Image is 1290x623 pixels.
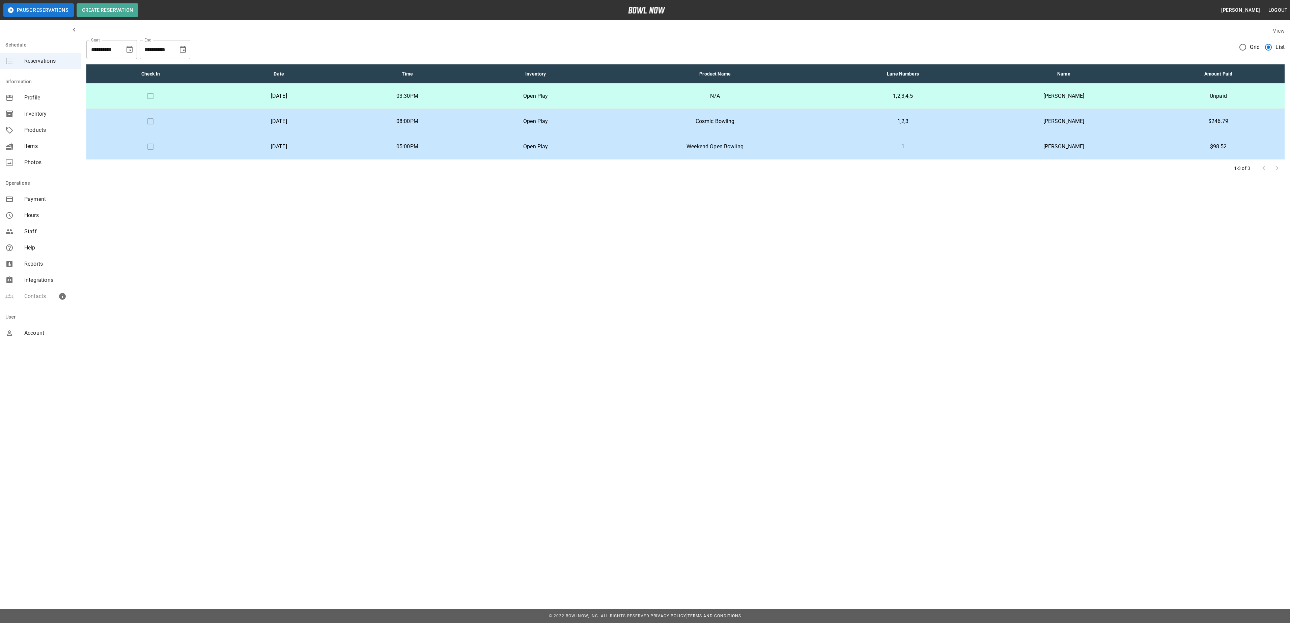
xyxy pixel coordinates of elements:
[688,614,741,618] a: Terms and Conditions
[176,43,190,56] button: Choose date, selected date is Sep 21, 2025
[836,92,970,100] p: 1,2,3,4,5
[343,64,472,84] th: Time
[77,3,138,17] button: Create Reservation
[348,117,466,125] p: 08:00PM
[650,614,686,618] a: Privacy Policy
[24,142,76,150] span: Items
[123,43,136,56] button: Choose date, selected date is Aug 21, 2025
[24,126,76,134] span: Products
[220,92,338,100] p: [DATE]
[220,143,338,151] p: [DATE]
[549,614,650,618] span: © 2022 BowlNow, Inc. All Rights Reserved.
[472,64,600,84] th: Inventory
[24,329,76,337] span: Account
[981,143,1147,151] p: [PERSON_NAME]
[24,110,76,118] span: Inventory
[24,57,76,65] span: Reservations
[1234,165,1250,172] p: 1-3 of 3
[605,117,825,125] p: Cosmic Bowling
[1157,117,1279,125] p: $246.79
[1218,4,1263,17] button: [PERSON_NAME]
[605,143,825,151] p: Weekend Open Bowling
[348,143,466,151] p: 05:00PM
[24,276,76,284] span: Integrations
[1266,4,1290,17] button: Logout
[1273,28,1285,34] label: View
[836,143,970,151] p: 1
[1152,64,1285,84] th: Amount Paid
[830,64,976,84] th: Lane Numbers
[1157,143,1279,151] p: $98.52
[600,64,830,84] th: Product Name
[24,158,76,167] span: Photos
[220,117,338,125] p: [DATE]
[1250,43,1260,51] span: Grid
[976,64,1152,84] th: Name
[605,92,825,100] p: N/A
[628,7,665,13] img: logo
[24,228,76,236] span: Staff
[477,143,595,151] p: Open Play
[1275,43,1285,51] span: List
[24,260,76,268] span: Reports
[1157,92,1279,100] p: Unpaid
[348,92,466,100] p: 03:30PM
[86,64,215,84] th: Check In
[24,244,76,252] span: Help
[477,92,595,100] p: Open Play
[477,117,595,125] p: Open Play
[24,211,76,219] span: Hours
[3,3,74,17] button: Pause Reservations
[981,92,1147,100] p: [PERSON_NAME]
[24,94,76,102] span: Profile
[24,195,76,203] span: Payment
[981,117,1147,125] p: [PERSON_NAME]
[215,64,343,84] th: Date
[836,117,970,125] p: 1,2,3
